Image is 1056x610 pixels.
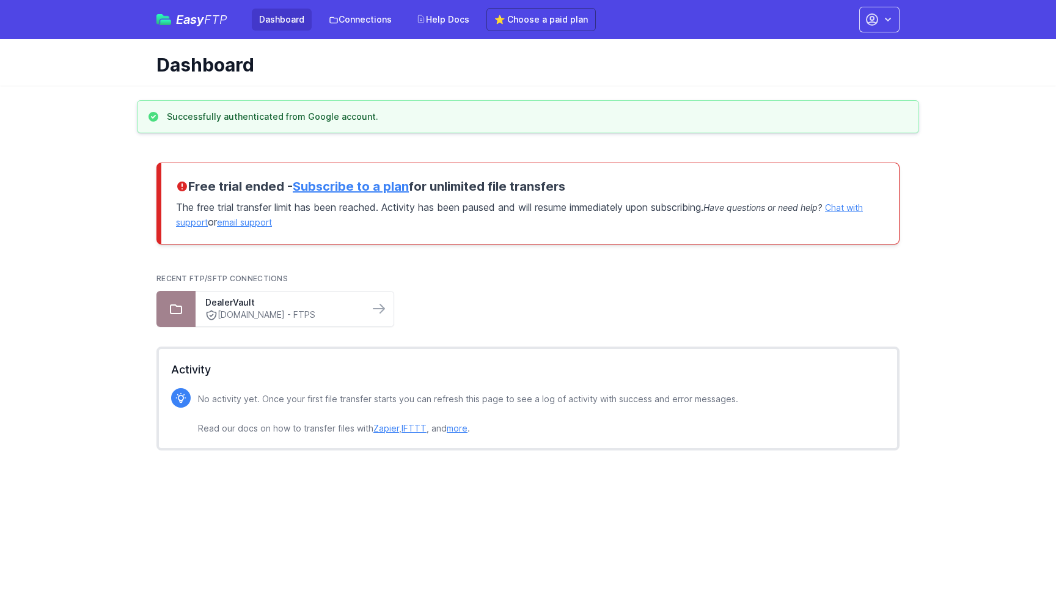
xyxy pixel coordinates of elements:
[167,111,378,123] h3: Successfully authenticated from Google account.
[293,179,409,194] a: Subscribe to a plan
[373,423,399,433] a: Zapier
[156,13,227,26] a: EasyFTP
[198,392,738,436] p: No activity yet. Once your first file transfer starts you can refresh this page to see a log of a...
[409,9,477,31] a: Help Docs
[321,9,399,31] a: Connections
[204,12,227,27] span: FTP
[486,8,596,31] a: ⭐ Choose a paid plan
[252,9,312,31] a: Dashboard
[176,178,884,195] h3: Free trial ended - for unlimited file transfers
[156,54,890,76] h1: Dashboard
[703,202,822,213] span: Have questions or need help?
[205,296,359,309] a: DealerVault
[205,309,359,322] a: [DOMAIN_NAME] - FTPS
[217,217,272,227] a: email support
[447,423,468,433] a: more
[176,195,884,229] p: The free trial transfer limit has been reached. Activity has been paused and will resume immediat...
[402,423,427,433] a: IFTTT
[156,274,900,284] h2: Recent FTP/SFTP Connections
[176,13,227,26] span: Easy
[171,361,885,378] h2: Activity
[156,14,171,25] img: easyftp_logo.png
